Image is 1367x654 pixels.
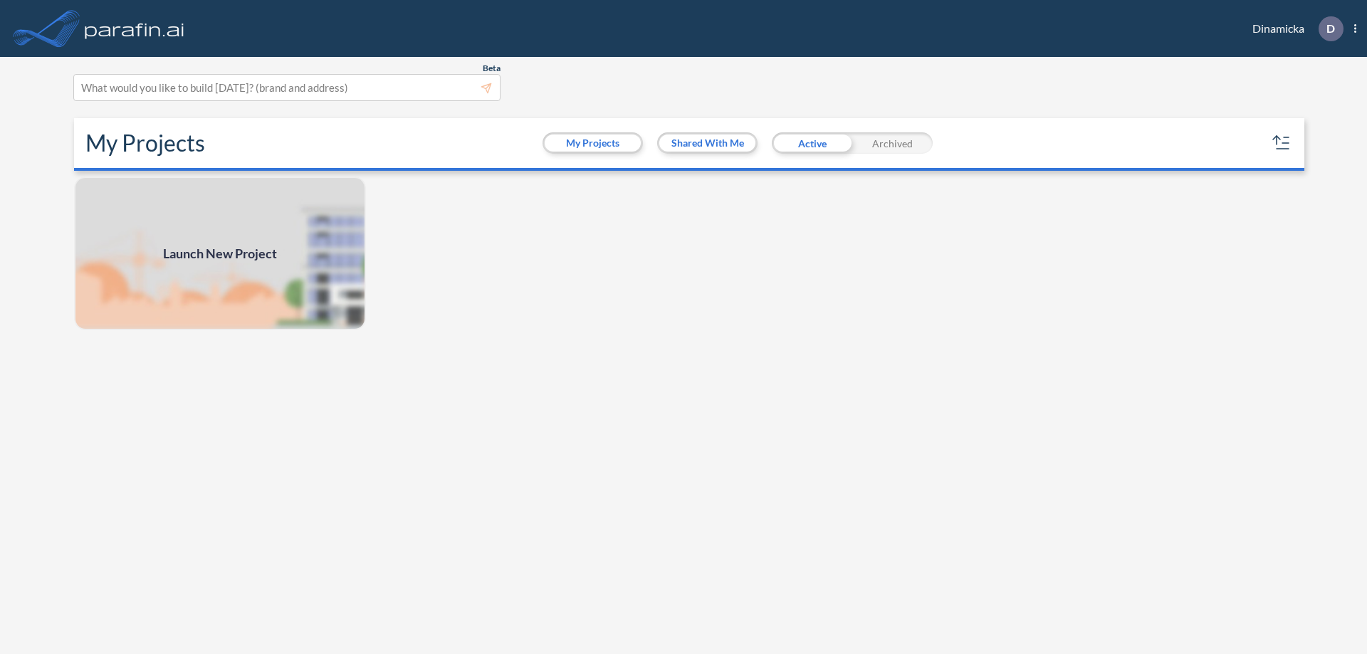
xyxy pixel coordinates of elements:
[74,176,366,330] a: Launch New Project
[545,135,641,152] button: My Projects
[163,244,277,263] span: Launch New Project
[85,130,205,157] h2: My Projects
[82,14,187,43] img: logo
[1326,22,1335,35] p: D
[1231,16,1356,41] div: Dinamicka
[772,132,852,154] div: Active
[659,135,755,152] button: Shared With Me
[74,176,366,330] img: add
[1270,132,1293,154] button: sort
[852,132,933,154] div: Archived
[483,63,501,74] span: Beta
